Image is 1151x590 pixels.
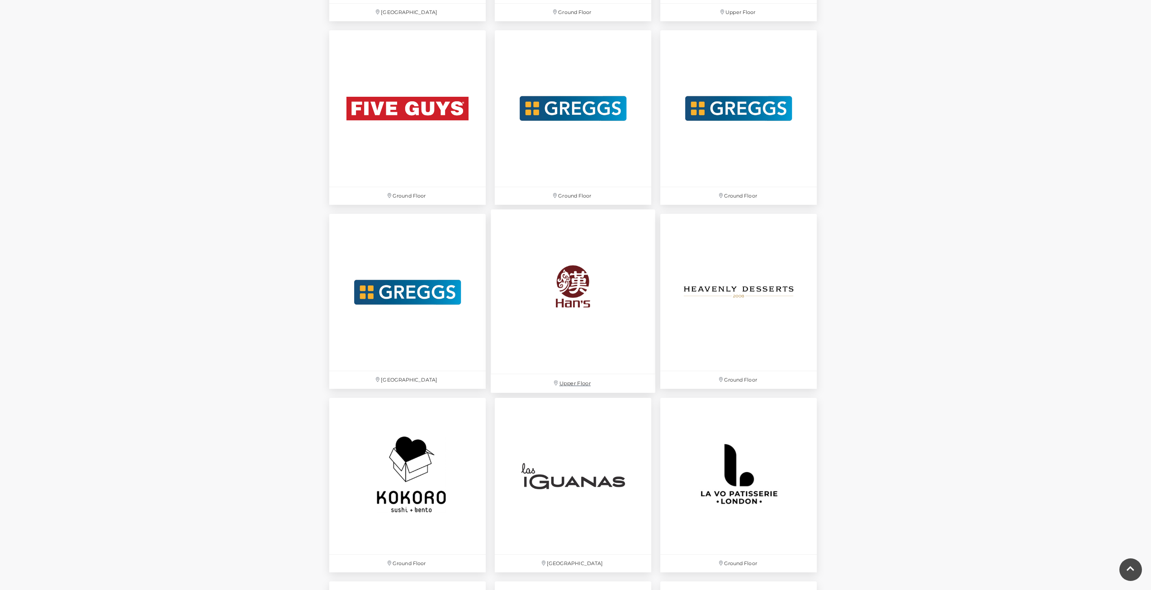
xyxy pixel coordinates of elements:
[656,209,821,393] a: Ground Floor
[660,187,817,205] p: Ground Floor
[325,209,490,393] a: [GEOGRAPHIC_DATA]
[490,26,656,209] a: Ground Floor
[325,393,490,577] a: Ground Floor
[329,4,486,21] p: [GEOGRAPHIC_DATA]
[660,555,817,572] p: Ground Floor
[660,371,817,389] p: Ground Floor
[495,555,651,572] p: [GEOGRAPHIC_DATA]
[491,374,655,393] p: Upper Floor
[486,205,660,398] a: Upper Floor
[329,187,486,205] p: Ground Floor
[656,26,821,209] a: Ground Floor
[495,4,651,21] p: Ground Floor
[329,555,486,572] p: Ground Floor
[325,26,490,209] a: Ground Floor
[656,393,821,577] a: Ground Floor
[495,187,651,205] p: Ground Floor
[660,4,817,21] p: Upper Floor
[329,371,486,389] p: [GEOGRAPHIC_DATA]
[490,393,656,577] a: [GEOGRAPHIC_DATA]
